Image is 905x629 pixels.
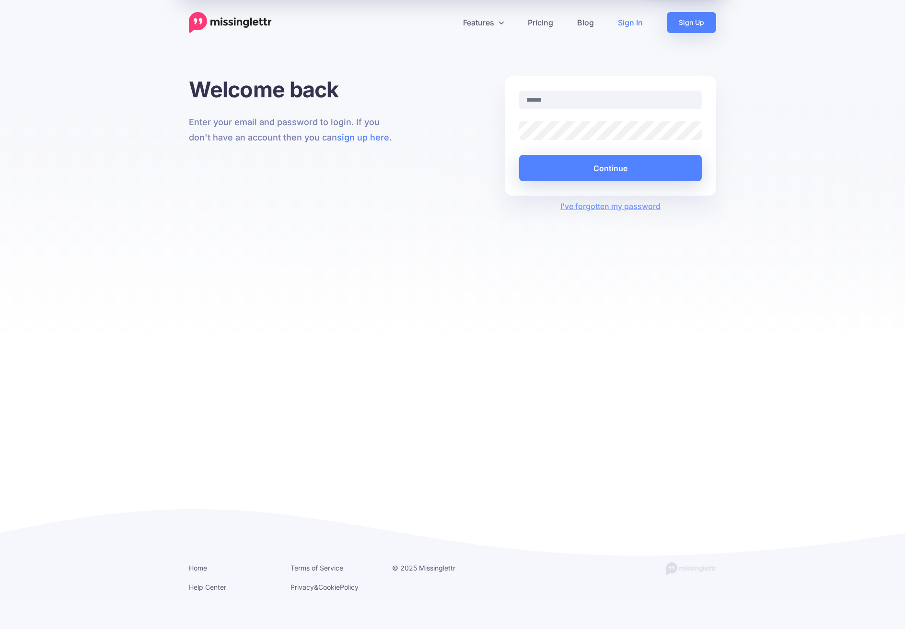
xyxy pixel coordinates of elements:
a: Features [451,12,516,33]
a: Pricing [516,12,565,33]
a: Sign Up [667,12,716,33]
button: Continue [519,155,702,181]
p: Enter your email and password to login. If you don't have an account then you can . [189,115,400,145]
a: Cookie [318,583,340,591]
a: sign up here [337,132,389,142]
a: Terms of Service [290,564,343,572]
li: © 2025 Missinglettr [392,562,479,574]
h1: Welcome back [189,76,400,103]
a: Home [189,564,207,572]
a: Sign In [606,12,655,33]
a: I've forgotten my password [560,201,661,211]
a: Privacy [290,583,314,591]
a: Help Center [189,583,226,591]
li: & Policy [290,581,378,593]
a: Blog [565,12,606,33]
